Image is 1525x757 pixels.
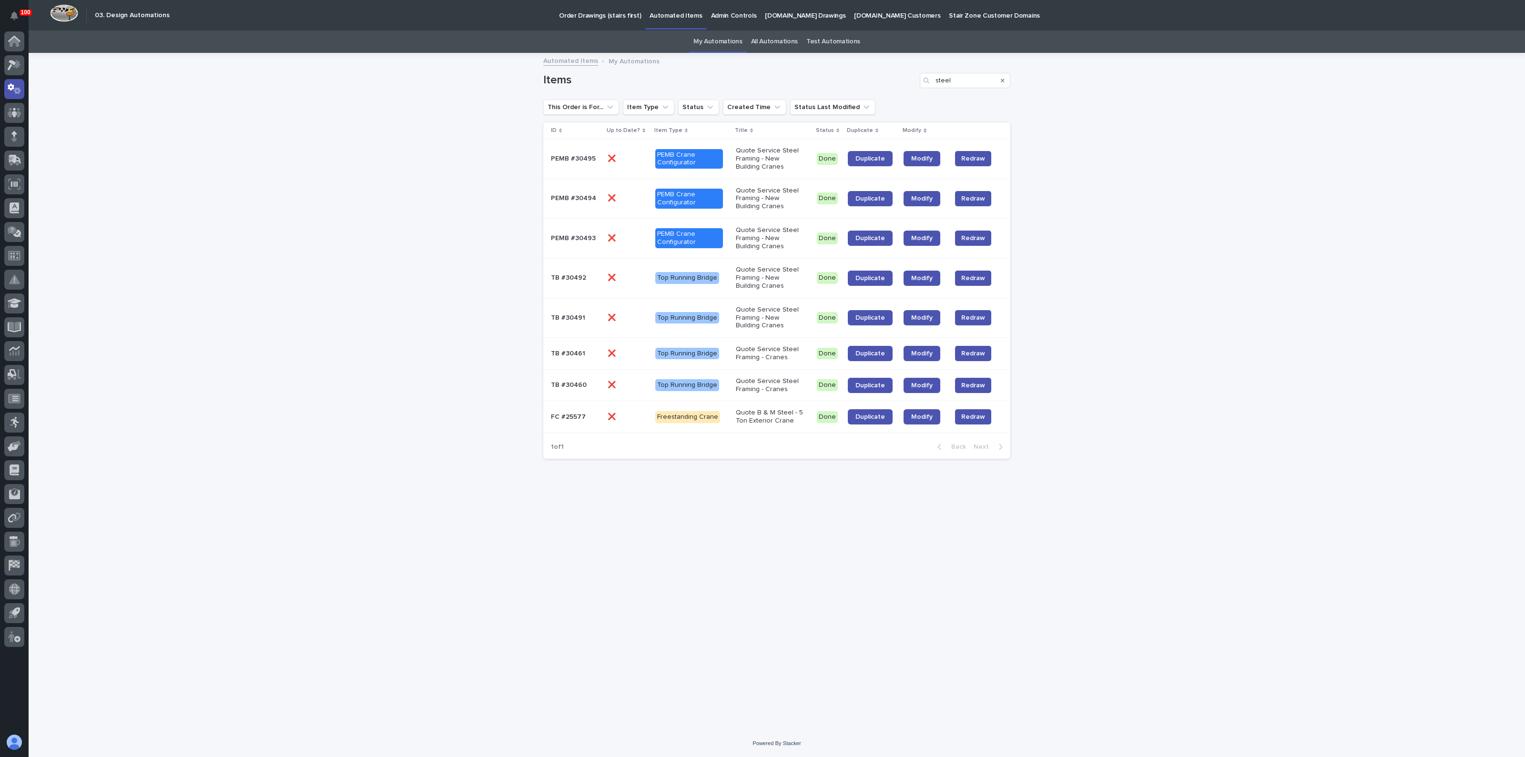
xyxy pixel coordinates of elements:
button: Redraw [955,271,991,286]
p: Duplicate [847,125,873,136]
span: Duplicate [855,235,885,242]
a: Duplicate [848,378,893,393]
span: Duplicate [855,382,885,389]
p: Item Type [654,125,682,136]
span: Duplicate [855,275,885,282]
div: Notifications100 [12,11,24,27]
p: ❌ [608,153,618,163]
span: Back [945,444,966,450]
div: Top Running Bridge [655,272,719,284]
span: Modify [911,235,933,242]
span: Modify [911,155,933,162]
p: PEMB #30495 [551,153,598,163]
button: Redraw [955,409,991,424]
a: Duplicate [848,231,893,246]
a: All Automations [751,30,798,53]
span: Redraw [961,381,985,390]
p: 100 [21,9,30,16]
p: PEMB #30494 [551,192,598,202]
button: Redraw [955,151,991,166]
p: ❌ [608,192,618,202]
div: Done [817,348,838,360]
p: Quote Service Steel Framing - New Building Cranes [736,266,804,290]
tr: TB #30460TB #30460 ❌❌ Top Running BridgeQuote Service Steel Framing - CranesDoneDuplicateModifyRe... [543,369,1010,401]
p: My Automations [609,55,660,66]
p: ❌ [608,312,618,322]
span: Duplicate [855,350,885,357]
img: Workspace Logo [50,4,78,22]
button: Redraw [955,378,991,393]
span: Redraw [961,273,985,283]
span: Redraw [961,154,985,163]
span: Modify [911,275,933,282]
span: Redraw [961,194,985,203]
tr: TB #30461TB #30461 ❌❌ Top Running BridgeQuote Service Steel Framing - CranesDoneDuplicateModifyRe... [543,338,1010,370]
div: Top Running Bridge [655,379,719,391]
p: Quote B & M Steel - 5 Ton Exterior Crane [736,409,804,425]
p: Quote Service Steel Framing - Cranes [736,377,804,394]
tr: PEMB #30494PEMB #30494 ❌❌ PEMB Crane ConfiguratorQuote Service Steel Framing - New Building Crane... [543,179,1010,218]
p: ❌ [608,272,618,282]
tr: PEMB #30493PEMB #30493 ❌❌ PEMB Crane ConfiguratorQuote Service Steel Framing - New Building Crane... [543,218,1010,258]
div: Done [817,232,838,244]
div: Top Running Bridge [655,348,719,360]
p: Title [735,125,748,136]
a: Duplicate [848,346,893,361]
div: PEMB Crane Configurator [655,149,723,169]
span: Modify [911,382,933,389]
span: Modify [911,314,933,321]
a: Modify [904,191,940,206]
span: Duplicate [855,155,885,162]
button: Redraw [955,346,991,361]
button: Next [970,443,1010,451]
p: TB #30492 [551,272,588,282]
button: This Order is For... [543,100,619,115]
p: Status [816,125,834,136]
span: Modify [911,350,933,357]
p: Modify [903,125,921,136]
button: Status [678,100,719,115]
a: Duplicate [848,310,893,325]
button: Redraw [955,310,991,325]
p: Quote Service Steel Framing - New Building Cranes [736,187,804,211]
h2: 03. Design Automations [95,11,170,20]
span: Redraw [961,349,985,358]
a: Duplicate [848,271,893,286]
p: PEMB #30493 [551,232,598,242]
p: 1 of 1 [543,435,571,459]
a: Duplicate [848,191,893,206]
a: Test Automations [806,30,860,53]
p: ❌ [608,411,618,421]
div: Done [817,312,838,324]
a: My Automations [693,30,742,53]
div: PEMB Crane Configurator [655,228,723,248]
a: Modify [904,409,940,424]
button: Back [930,443,970,451]
tr: PEMB #30495PEMB #30495 ❌❌ PEMB Crane ConfiguratorQuote Service Steel Framing - New Building Crane... [543,139,1010,179]
input: Search [920,73,1010,88]
button: Created Time [723,100,786,115]
p: ❌ [608,232,618,242]
span: Modify [911,414,933,420]
span: Duplicate [855,314,885,321]
div: Top Running Bridge [655,312,719,324]
a: Modify [904,271,940,286]
button: Status Last Modified [790,100,875,115]
span: Redraw [961,313,985,323]
div: Done [817,153,838,165]
span: Modify [911,195,933,202]
a: Modify [904,151,940,166]
h1: Items [543,73,916,87]
tr: TB #30491TB #30491 ❌❌ Top Running BridgeQuote Service Steel Framing - New Building CranesDoneDupl... [543,298,1010,337]
a: Duplicate [848,409,893,424]
p: Quote Service Steel Framing - Cranes [736,345,804,362]
span: Duplicate [855,414,885,420]
div: Done [817,379,838,391]
a: Duplicate [848,151,893,166]
button: Notifications [4,6,24,26]
span: Redraw [961,412,985,422]
p: TB #30460 [551,379,589,389]
tr: FC #25577FC #25577 ❌❌ Freestanding CraneQuote B & M Steel - 5 Ton Exterior CraneDoneDuplicateModi... [543,401,1010,433]
p: ❌ [608,348,618,358]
